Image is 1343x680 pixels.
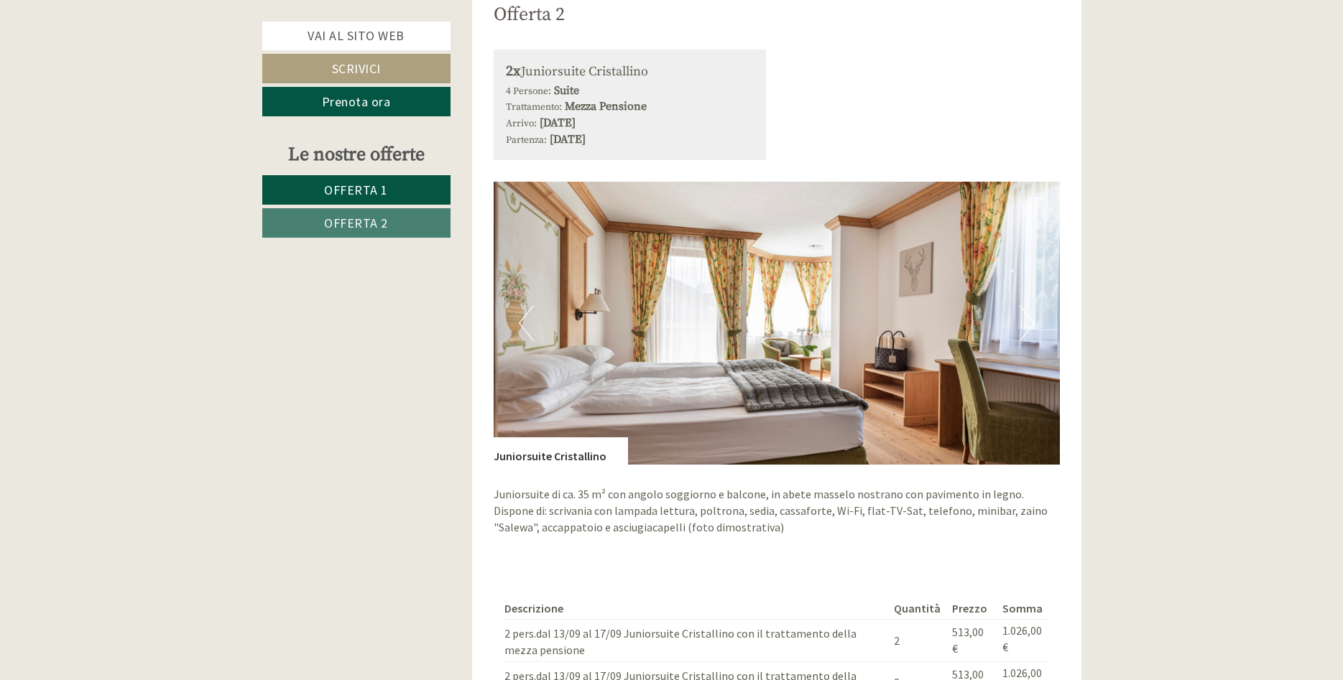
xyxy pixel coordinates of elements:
b: [DATE] [540,116,576,130]
a: Vai al sito web [262,22,451,50]
span: 513,00 € [952,625,984,656]
th: Somma [997,597,1048,620]
b: [DATE] [550,132,586,146]
span: Offerta 1 [324,182,388,198]
div: Juniorsuite Cristallino [506,62,754,83]
b: 2x [506,62,521,80]
small: Partenza: [506,134,547,146]
div: Le nostre offerte [262,141,451,168]
a: Prenota ora [262,87,451,116]
td: 2 pers.dal 13/09 al 17/09 Juniorsuite Cristallino con il trattamento della mezza pensione [504,620,888,662]
img: image [494,182,1060,465]
th: Prezzo [946,597,997,620]
small: Arrivo: [506,118,537,130]
small: 4 Persone: [506,85,551,98]
p: Juniorsuite di ca. 35 m² con angolo soggiorno e balcone, in abete masselo nostrano con pavimento ... [494,486,1060,536]
div: Juniorsuite Cristallino [494,437,628,465]
span: Offerta 2 [324,215,388,231]
td: 1.026,00 € [997,620,1048,662]
th: Descrizione [504,597,888,620]
small: Trattamento: [506,101,562,113]
th: Quantità [888,597,946,620]
button: Previous [519,305,534,341]
td: 2 [888,620,946,662]
a: Scrivici [262,54,451,83]
div: Offerta 2 [494,1,565,28]
button: Next [1020,305,1035,341]
b: Mezza Pensione [565,99,647,113]
b: Suite [554,83,579,98]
